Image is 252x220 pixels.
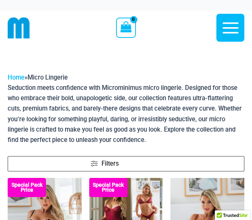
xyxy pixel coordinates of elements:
[89,183,128,192] b: Special Pack Price
[8,156,244,172] a: Filters
[8,183,46,192] b: Special Pack Price
[101,159,119,169] span: Filters
[116,18,136,37] a: View Shopping Cart, empty
[8,74,68,81] span: »
[8,17,30,39] img: cropped mm emblem
[28,74,68,81] span: Micro Lingerie
[8,83,244,145] p: Seduction meets confidence with Microminimus micro lingerie. Designed for those who embrace their...
[8,74,25,81] a: Home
